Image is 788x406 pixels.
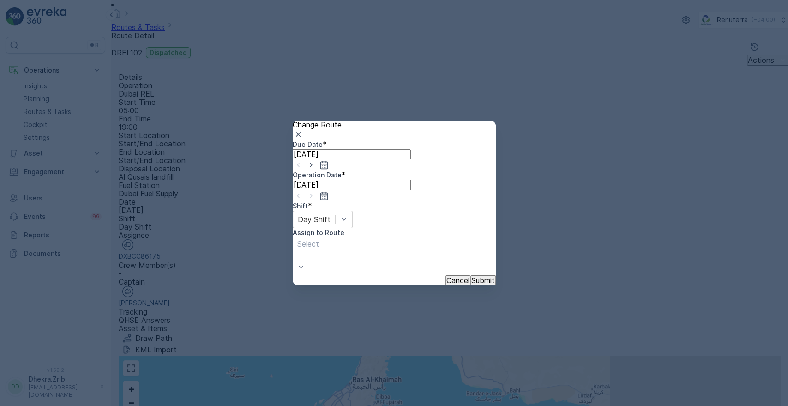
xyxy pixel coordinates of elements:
label: Due Date [293,140,323,148]
button: Submit [470,275,496,285]
p: Select [297,238,423,249]
input: dd/mm/yyyy [293,180,411,190]
label: Assign to Route [293,229,344,236]
p: Cancel [446,276,469,285]
input: dd/mm/yyyy [293,149,411,159]
button: Cancel [445,275,470,285]
p: Submit [471,276,495,285]
p: Change Route [293,121,496,129]
label: Shift [293,202,308,210]
label: Operation Date [293,171,342,179]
